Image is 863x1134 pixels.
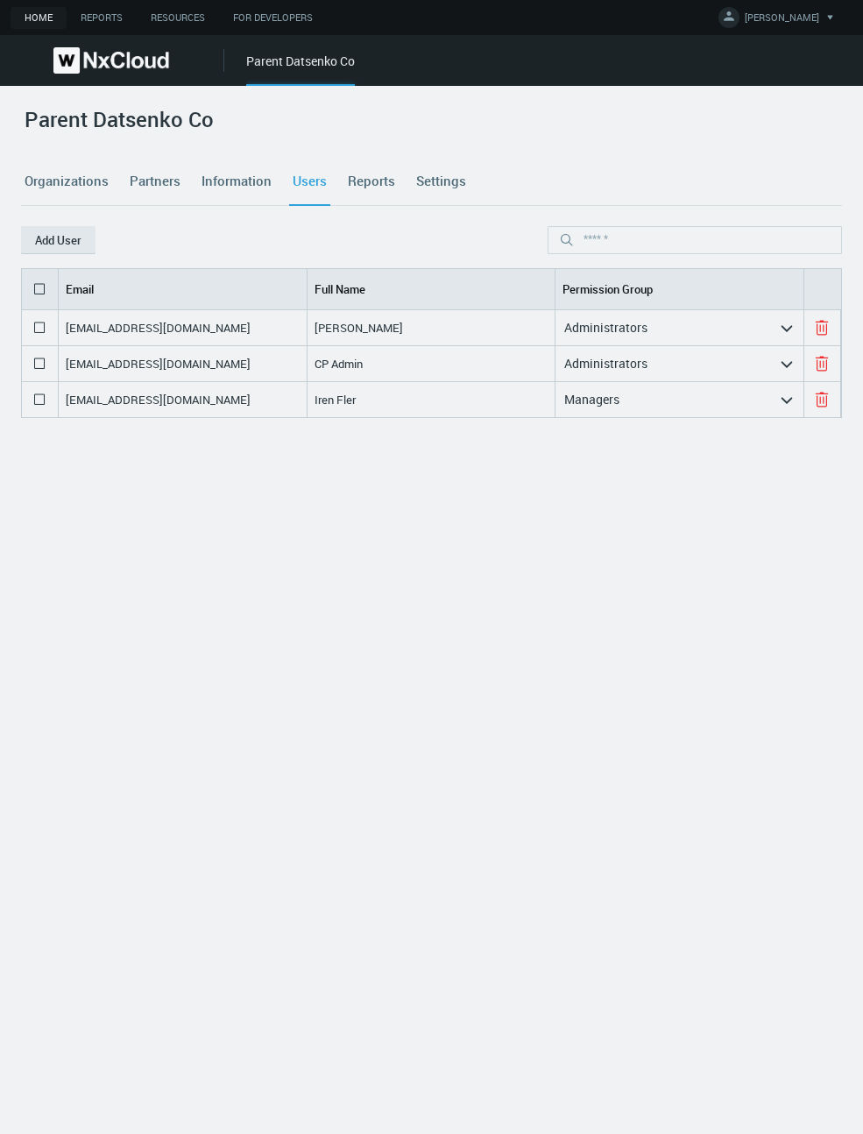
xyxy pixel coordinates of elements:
a: For Developers [219,7,327,29]
a: Information [198,158,275,205]
nx-search-highlight: Administrators [564,319,647,336]
nx-search-highlight: [EMAIL_ADDRESS][DOMAIN_NAME] [66,320,251,336]
nx-search-highlight: Iren Fler [315,392,356,408]
nx-search-highlight: [EMAIL_ADDRESS][DOMAIN_NAME] [66,356,251,372]
a: Home [11,7,67,29]
h2: Parent Datsenko Co [25,107,214,132]
nx-search-highlight: Administrators [564,355,647,372]
div: Parent Datsenko Co [246,52,355,86]
a: Resources [137,7,219,29]
a: Reports [344,158,399,205]
a: Partners [126,158,184,205]
img: Nx Cloud logo [53,47,169,74]
span: [PERSON_NAME] [745,11,819,31]
nx-search-highlight: [EMAIL_ADDRESS][DOMAIN_NAME] [66,392,251,408]
button: Add User [21,226,95,254]
a: Organizations [21,158,112,205]
a: Settings [413,158,470,205]
nx-search-highlight: Managers [564,391,619,408]
a: Users [289,158,330,205]
nx-search-highlight: [PERSON_NAME] [315,320,403,336]
nx-search-highlight: CP Admin [315,356,363,372]
a: Reports [67,7,137,29]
